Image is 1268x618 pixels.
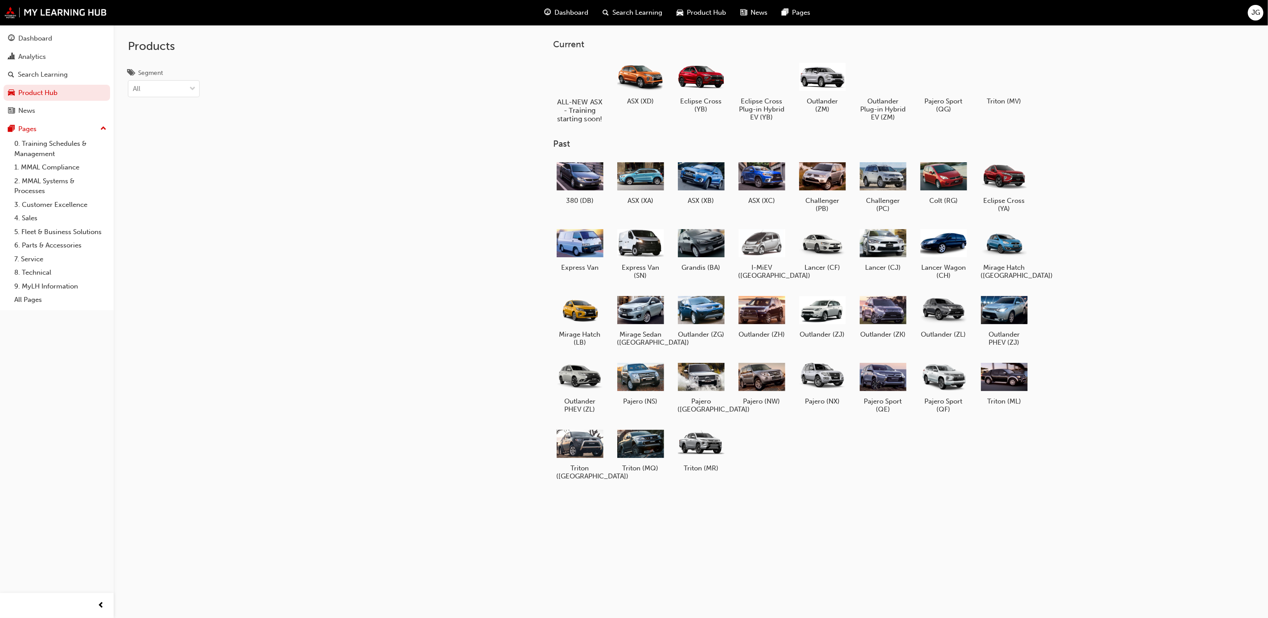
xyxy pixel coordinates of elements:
[674,290,728,342] a: Outlander (ZG)
[614,290,667,350] a: Mirage Sedan ([GEOGRAPHIC_DATA])
[741,7,747,18] span: news-icon
[739,197,785,205] h5: ASX (XC)
[4,121,110,137] button: Pages
[678,197,725,205] h5: ASX (XB)
[920,330,967,338] h5: Outlander (ZL)
[920,97,967,113] h5: Pajero Sport (QG)
[100,123,107,135] span: up-icon
[917,290,970,342] a: Outlander (ZL)
[133,84,140,94] div: All
[687,8,726,18] span: Product Hub
[11,280,110,293] a: 9. MyLH Information
[799,97,846,113] h5: Outlander (ZM)
[920,197,967,205] h5: Colt (RG)
[545,7,551,18] span: guage-icon
[796,290,849,342] a: Outlander (ZJ)
[603,7,609,18] span: search-icon
[739,397,785,405] h5: Pajero (NW)
[799,330,846,338] h5: Outlander (ZJ)
[617,197,664,205] h5: ASX (XA)
[856,157,910,216] a: Challenger (PC)
[670,4,734,22] a: car-iconProduct Hub
[138,69,163,78] div: Segment
[751,8,768,18] span: News
[981,330,1028,346] h5: Outlander PHEV (ZJ)
[189,83,196,95] span: down-icon
[1252,8,1260,18] span: JG
[674,424,728,476] a: Triton (MR)
[11,293,110,307] a: All Pages
[4,7,107,18] img: mmal
[11,174,110,198] a: 2. MMAL Systems & Processes
[977,290,1031,350] a: Outlander PHEV (ZJ)
[860,264,907,272] h5: Lancer (CJ)
[18,33,52,44] div: Dashboard
[677,7,684,18] span: car-icon
[796,223,849,275] a: Lancer (CF)
[11,161,110,174] a: 1. MMAL Compliance
[674,357,728,417] a: Pajero ([GEOGRAPHIC_DATA])
[613,8,663,18] span: Search Learning
[614,57,667,108] a: ASX (XD)
[553,39,1059,49] h3: Current
[977,357,1031,409] a: Triton (ML)
[735,223,788,283] a: I-MiEV ([GEOGRAPHIC_DATA])
[734,4,775,22] a: news-iconNews
[8,89,15,97] span: car-icon
[553,223,607,275] a: Express Van
[557,330,603,346] h5: Mirage Hatch (LB)
[8,35,15,43] span: guage-icon
[977,157,1031,216] a: Eclipse Cross (YA)
[614,223,667,283] a: Express Van (SN)
[792,8,811,18] span: Pages
[678,464,725,472] h5: Triton (MR)
[981,197,1028,213] h5: Eclipse Cross (YA)
[678,97,725,113] h5: Eclipse Cross (YB)
[674,157,728,208] a: ASX (XB)
[553,357,607,417] a: Outlander PHEV (ZL)
[557,397,603,413] h5: Outlander PHEV (ZL)
[977,57,1031,108] a: Triton (MV)
[735,57,788,124] a: Eclipse Cross Plug-in Hybrid EV (YB)
[917,157,970,208] a: Colt (RG)
[557,264,603,272] h5: Express Van
[617,264,664,280] h5: Express Van (SN)
[920,264,967,280] h5: Lancer Wagon (CH)
[678,264,725,272] h5: Grandis (BA)
[11,252,110,266] a: 7. Service
[555,98,604,123] h5: ALL-NEW ASX - Training starting soon!
[796,357,849,409] a: Pajero (NX)
[674,57,728,116] a: Eclipse Cross (YB)
[917,223,970,283] a: Lancer Wagon (CH)
[856,57,910,124] a: Outlander Plug-in Hybrid EV (ZM)
[977,223,1031,283] a: Mirage Hatch ([GEOGRAPHIC_DATA])
[8,53,15,61] span: chart-icon
[735,357,788,409] a: Pajero (NW)
[796,157,849,216] a: Challenger (PB)
[557,197,603,205] h5: 380 (DB)
[782,7,789,18] span: pages-icon
[860,330,907,338] h5: Outlander (ZK)
[617,464,664,472] h5: Triton (MQ)
[8,107,15,115] span: news-icon
[4,29,110,121] button: DashboardAnalyticsSearch LearningProduct HubNews
[860,97,907,121] h5: Outlander Plug-in Hybrid EV (ZM)
[18,52,46,62] div: Analytics
[981,97,1028,105] h5: Triton (MV)
[981,264,1028,280] h5: Mirage Hatch ([GEOGRAPHIC_DATA])
[557,464,603,480] h5: Triton ([GEOGRAPHIC_DATA])
[11,266,110,280] a: 8. Technical
[981,397,1028,405] h5: Triton (ML)
[856,290,910,342] a: Outlander (ZK)
[860,197,907,213] h5: Challenger (PC)
[775,4,818,22] a: pages-iconPages
[128,70,135,78] span: tags-icon
[674,223,728,275] a: Grandis (BA)
[739,264,785,280] h5: I-MiEV ([GEOGRAPHIC_DATA])
[739,97,785,121] h5: Eclipse Cross Plug-in Hybrid EV (YB)
[596,4,670,22] a: search-iconSearch Learning
[799,264,846,272] h5: Lancer (CF)
[553,157,607,208] a: 380 (DB)
[4,103,110,119] a: News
